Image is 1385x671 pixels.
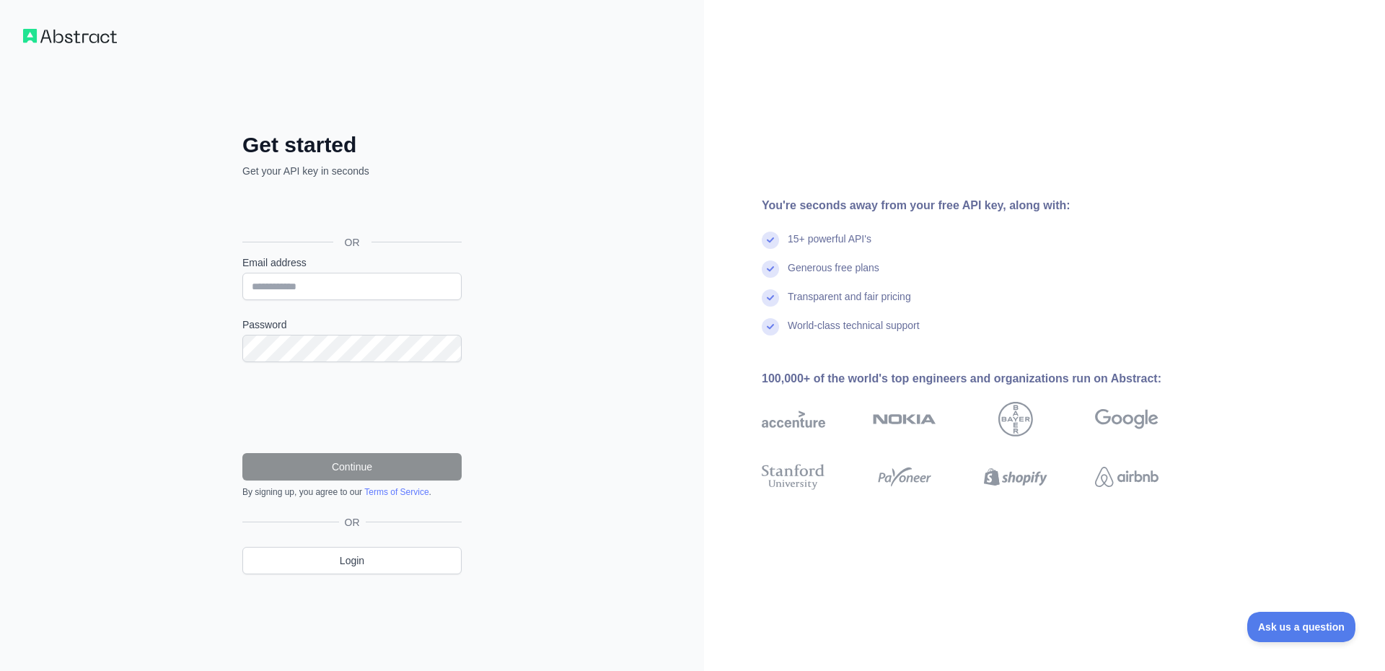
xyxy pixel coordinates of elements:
span: OR [333,235,371,250]
img: google [1095,402,1158,437]
h2: Get started [242,132,462,158]
div: 100,000+ of the world's top engineers and organizations run on Abstract: [762,370,1205,387]
img: check mark [762,260,779,278]
div: World-class technical support [788,318,920,347]
img: nokia [873,402,936,437]
a: Terms of Service [364,487,428,497]
label: Password [242,317,462,332]
button: Continue [242,453,462,481]
img: check mark [762,289,779,307]
img: stanford university [762,461,825,493]
iframe: Toggle Customer Support [1247,612,1356,642]
a: Login [242,547,462,574]
iframe: Sign in with Google Button [235,194,466,226]
img: Workflow [23,29,117,43]
iframe: reCAPTCHA [242,380,462,436]
img: payoneer [873,461,936,493]
img: bayer [998,402,1033,437]
img: check mark [762,318,779,335]
div: 15+ powerful API's [788,232,871,260]
p: Get your API key in seconds [242,164,462,178]
label: Email address [242,255,462,270]
span: OR [339,515,366,530]
div: You're seconds away from your free API key, along with: [762,197,1205,214]
img: accenture [762,402,825,437]
div: By signing up, you agree to our . [242,486,462,498]
img: check mark [762,232,779,249]
img: shopify [984,461,1047,493]
img: airbnb [1095,461,1158,493]
div: Transparent and fair pricing [788,289,911,318]
div: Generous free plans [788,260,879,289]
